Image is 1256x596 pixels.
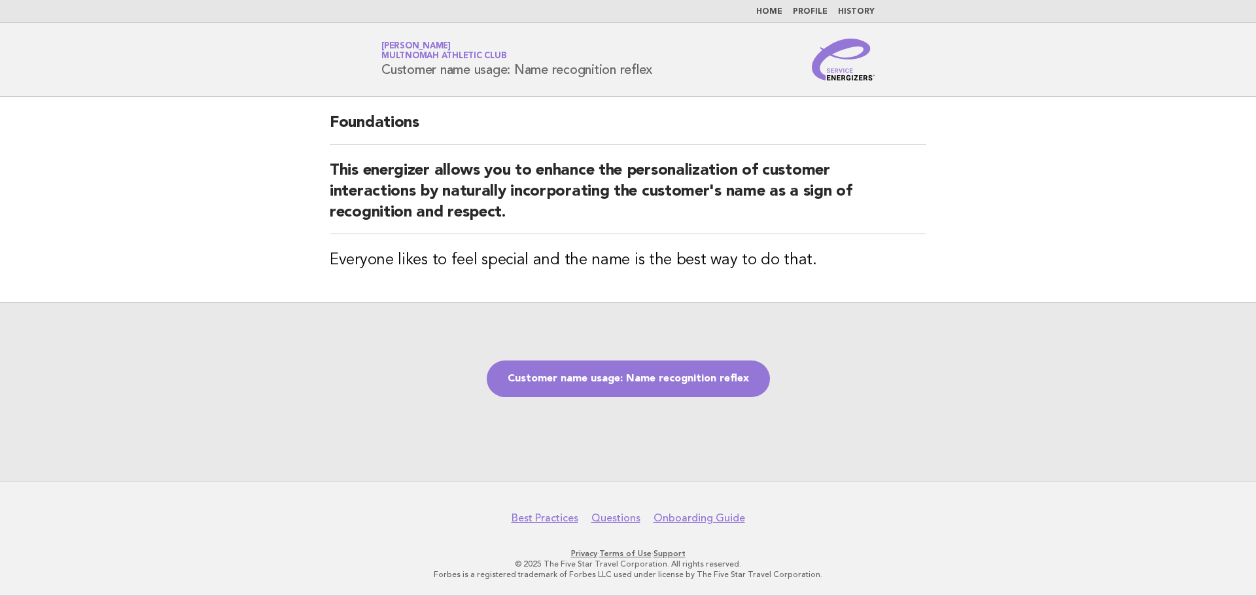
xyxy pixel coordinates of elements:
[599,549,652,558] a: Terms of Use
[654,512,745,525] a: Onboarding Guide
[793,8,828,16] a: Profile
[228,569,1028,580] p: Forbes is a registered trademark of Forbes LLC used under license by The Five Star Travel Corpora...
[228,559,1028,569] p: © 2025 The Five Star Travel Corporation. All rights reserved.
[381,42,506,60] a: [PERSON_NAME]Multnomah Athletic Club
[838,8,875,16] a: History
[512,512,578,525] a: Best Practices
[330,160,926,234] h2: This energizer allows you to enhance the personalization of customer interactions by naturally in...
[654,549,686,558] a: Support
[330,250,926,271] h3: Everyone likes to feel special and the name is the best way to do that.
[591,512,640,525] a: Questions
[381,43,652,77] h1: Customer name usage: Name recognition reflex
[330,113,926,145] h2: Foundations
[228,548,1028,559] p: · ·
[381,52,506,61] span: Multnomah Athletic Club
[487,360,770,397] a: Customer name usage: Name recognition reflex
[571,549,597,558] a: Privacy
[812,39,875,80] img: Service Energizers
[756,8,782,16] a: Home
